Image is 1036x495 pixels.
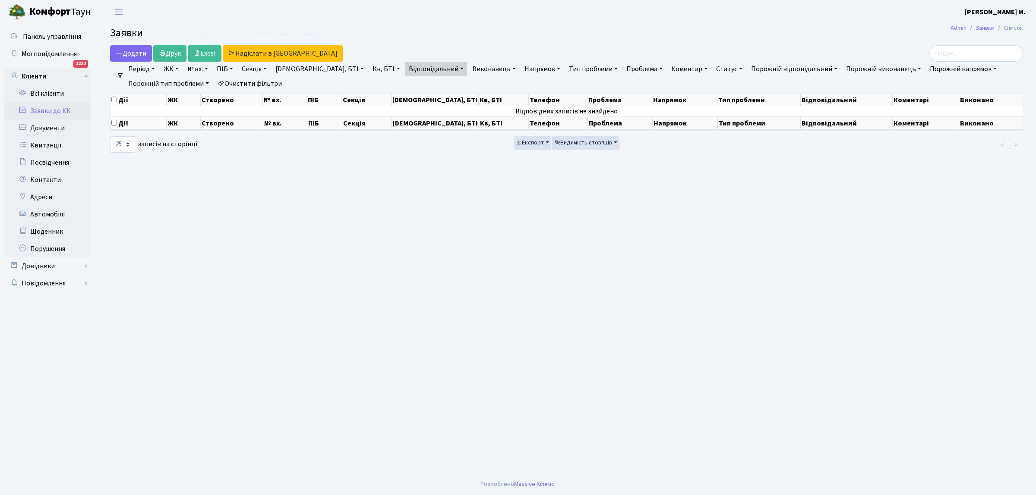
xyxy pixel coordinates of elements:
th: Дії [111,94,167,106]
th: Проблема [587,94,652,106]
th: Виконано [959,94,1023,106]
th: [DEMOGRAPHIC_DATA], БТІ [392,117,479,130]
th: Дії [111,117,167,130]
th: Коментарі [893,94,959,106]
button: Видимість стовпців [552,136,619,150]
span: Експорт [516,138,544,147]
a: Порожній відповідальний [748,62,841,76]
th: ЖК [167,117,201,130]
span: Мої повідомлення [22,49,77,59]
th: Секція [342,117,392,130]
th: Тип проблеми [717,94,800,106]
a: Клієнти [4,68,91,85]
th: Створено [201,94,263,106]
a: Скинути [301,30,327,38]
a: Повідомлення [4,275,91,292]
a: Адреси [4,188,91,206]
a: Порожній тип проблеми [125,76,212,91]
th: Телефон [529,117,588,130]
a: Відповідальний [405,62,467,76]
th: Напрямок [652,94,717,106]
a: ЖК [160,62,182,76]
label: записів на сторінці [110,136,197,153]
a: Період [125,62,158,76]
a: Статус [713,62,746,76]
th: [DEMOGRAPHIC_DATA], БТІ [392,94,479,106]
span: Заявки [110,25,143,41]
th: Проблема [588,117,653,130]
td: Відповідних записів не знайдено [111,106,1023,116]
a: Тип проблеми [565,62,621,76]
th: Створено [201,117,263,130]
a: Надіслати в [GEOGRAPHIC_DATA] [223,45,343,62]
a: Контакти [4,171,91,188]
button: Переключити навігацію [108,5,129,19]
a: Порожній напрямок [926,62,1000,76]
th: Тип проблеми [718,117,801,130]
a: Excel [188,45,221,62]
th: № вх. [263,117,307,130]
span: Таун [29,5,91,19]
th: ЖК [167,94,201,106]
a: Кв, БТІ [369,62,403,76]
th: Напрямок [653,117,718,130]
a: Довідники [4,257,91,275]
a: Посвідчення [4,154,91,171]
a: Коментар [668,62,711,76]
a: Порожній виконавець [843,62,925,76]
th: Коментарі [893,117,959,130]
a: Додати [110,45,152,62]
a: [PERSON_NAME] М. [965,7,1026,17]
th: № вх. [263,94,307,106]
li: Список [995,23,1023,33]
div: 1222 [73,60,88,68]
a: Напрямок [521,62,564,76]
img: logo.png [9,3,26,21]
a: ПІБ [213,62,237,76]
a: Всі клієнти [4,85,91,102]
th: Секція [342,94,392,106]
a: Панель управління [4,28,91,45]
button: Експорт [514,136,551,150]
span: Додати [116,49,146,58]
th: Кв, БТІ [479,117,529,130]
a: Секція [238,62,270,76]
th: Виконано [959,117,1023,130]
b: Комфорт [29,5,71,19]
a: Порушення [4,240,91,257]
span: Видимість стовпців [554,138,612,147]
span: Панель управління [23,32,81,41]
a: Заявки [976,23,995,32]
th: Відповідальний [801,117,893,130]
a: Виконавець [469,62,519,76]
select: записів на сторінці [110,136,135,153]
a: Очистити фільтри [214,76,285,91]
a: Документи [4,119,91,137]
a: Автомобілі [4,206,91,223]
a: Проблема [623,62,666,76]
div: Немає записів (відфільтровано з 134,274 записів). [145,30,299,38]
nav: breadcrumb [938,19,1036,37]
a: Мої повідомлення1222 [4,45,91,63]
input: Пошук... [929,45,1023,62]
th: Кв, БТІ [479,94,528,106]
div: Розроблено . [480,479,556,489]
a: Квитанції [4,137,91,154]
th: ПІБ [307,94,342,106]
a: Massive Kinetic [514,479,554,489]
a: № вх. [184,62,212,76]
th: ПІБ [307,117,342,130]
a: Друк [153,45,186,62]
a: [DEMOGRAPHIC_DATA], БТІ [272,62,367,76]
th: Відповідальний [801,94,893,106]
a: Заявки до КК [4,102,91,119]
a: Admin [951,23,967,32]
th: Телефон [529,94,588,106]
a: Щоденник [4,223,91,240]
